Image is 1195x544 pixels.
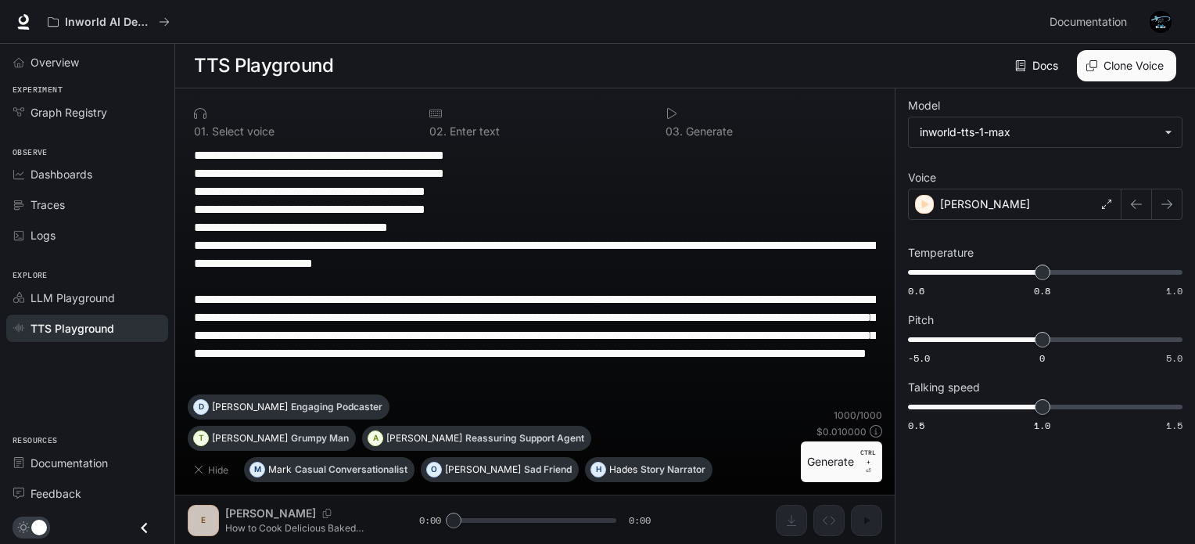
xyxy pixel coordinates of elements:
span: 0.6 [908,284,924,297]
p: 1000 / 1000 [834,409,882,422]
a: TTS Playground [6,315,168,342]
p: Voice [908,172,936,183]
span: Documentation [31,455,108,471]
span: Traces [31,196,65,213]
span: Dashboards [31,166,92,182]
a: Feedback [6,480,168,507]
a: Traces [6,191,168,218]
p: Pitch [908,315,934,326]
p: Engaging Podcaster [291,402,382,412]
p: Temperature [908,247,974,258]
div: O [427,457,441,482]
button: O[PERSON_NAME]Sad Friend [421,457,579,482]
a: Docs [1012,50,1064,81]
div: H [591,457,605,482]
div: A [368,426,382,451]
p: Casual Conversationalist [295,465,407,474]
p: Generate [683,126,733,137]
p: Story Narrator [641,465,705,474]
span: 0.8 [1034,284,1050,297]
div: inworld-tts-1-max [920,124,1157,140]
button: User avatar [1145,6,1176,38]
p: 0 2 . [429,126,447,137]
span: Graph Registry [31,104,107,121]
span: Dark mode toggle [31,518,47,535]
button: Hide [188,457,238,482]
a: LLM Playground [6,284,168,312]
img: User avatar [1150,11,1172,33]
span: LLM Playground [31,290,115,306]
a: Documentation [6,449,168,477]
span: 5.0 [1166,351,1182,365]
p: Grumpy Man [291,434,349,443]
p: Mark [268,465,292,474]
p: Enter text [447,126,500,137]
p: Talking speed [908,382,980,393]
span: Documentation [1050,13,1127,32]
span: 0 [1039,351,1045,365]
a: Logs [6,222,168,249]
p: Sad Friend [524,465,572,474]
p: [PERSON_NAME] [386,434,462,443]
a: Graph Registry [6,99,168,126]
p: 0 1 . [194,126,209,137]
p: [PERSON_NAME] [445,465,521,474]
span: Overview [31,54,79,70]
span: TTS Playground [31,320,114,337]
button: D[PERSON_NAME]Engaging Podcaster [188,394,389,420]
button: Clone Voice [1077,50,1176,81]
button: All workspaces [41,6,177,38]
p: ⏎ [860,448,876,476]
button: Close drawer [127,512,162,544]
p: 0 3 . [666,126,683,137]
p: [PERSON_NAME] [940,196,1030,212]
div: inworld-tts-1-max [909,117,1182,147]
button: MMarkCasual Conversationalist [244,457,414,482]
p: [PERSON_NAME] [212,402,288,412]
div: D [194,394,208,420]
span: 1.5 [1166,419,1182,432]
p: $ 0.010000 [816,425,867,438]
h1: TTS Playground [194,50,333,81]
p: Inworld AI Demos [65,16,153,29]
a: Dashboards [6,160,168,188]
span: Feedback [31,485,81,502]
button: T[PERSON_NAME]Grumpy Man [188,426,356,451]
p: Model [908,100,940,111]
a: Overview [6,49,168,76]
button: GenerateCTRL +⏎ [801,441,882,482]
button: HHadesStory Narrator [585,457,712,482]
span: 1.0 [1034,419,1050,432]
div: M [250,457,264,482]
p: Reassuring Support Agent [465,434,584,443]
p: Hades [609,465,637,474]
span: -5.0 [908,351,930,365]
span: 1.0 [1166,284,1182,297]
span: 0.5 [908,419,924,432]
p: Select voice [209,126,275,137]
p: CTRL + [860,448,876,467]
p: [PERSON_NAME] [212,434,288,443]
span: Logs [31,227,56,243]
a: Documentation [1043,6,1139,38]
div: T [194,426,208,451]
button: A[PERSON_NAME]Reassuring Support Agent [362,426,591,451]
